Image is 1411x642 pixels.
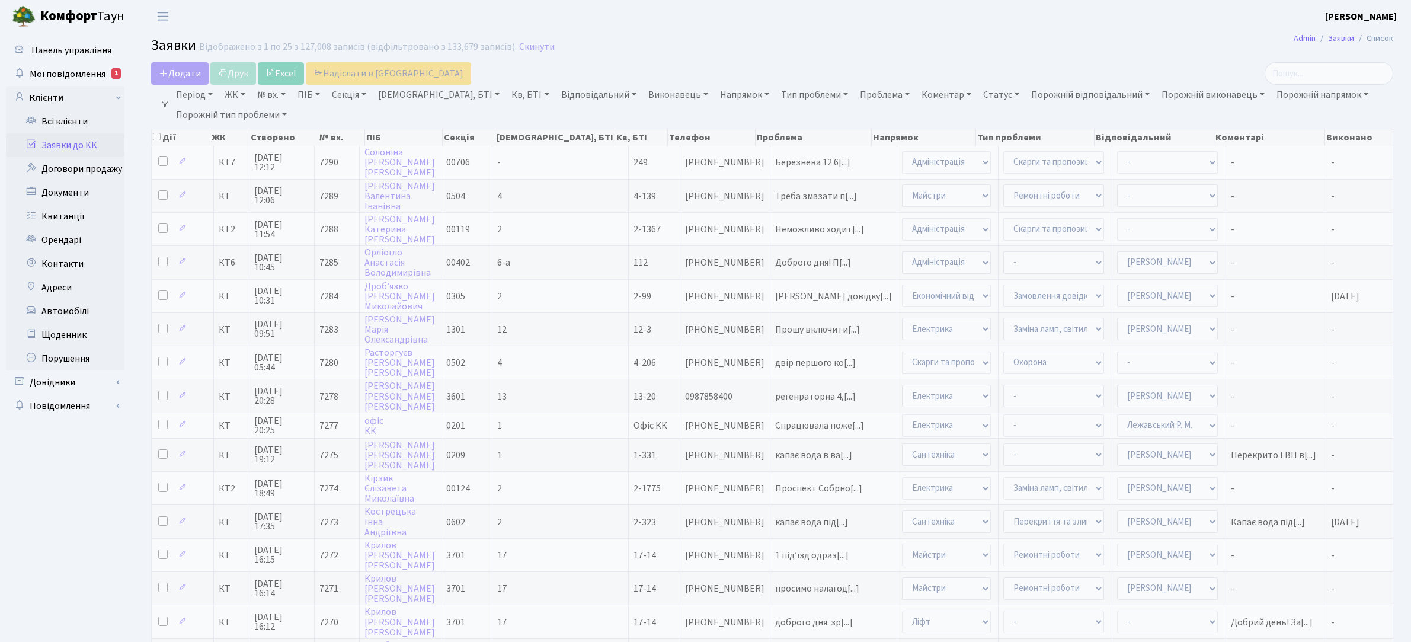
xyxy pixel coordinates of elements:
span: [DATE] 05:44 [254,353,310,372]
span: [PHONE_NUMBER] [685,258,765,267]
span: Таун [40,7,124,27]
span: КТ [219,358,244,368]
a: офісКК [364,414,383,437]
th: Створено [249,129,318,146]
span: [DATE] [1331,516,1359,529]
span: 00124 [446,482,470,495]
span: просимо налагод[...] [775,582,859,595]
th: Коментарі [1214,129,1325,146]
span: - [1331,223,1335,236]
span: [PHONE_NUMBER] [685,292,765,301]
a: КострецькаІннаАндріївна [364,506,416,539]
span: Панель управління [31,44,111,57]
span: Офіс КК [633,419,667,432]
span: КТ [219,421,244,430]
span: 00119 [446,223,470,236]
span: 2 [497,482,502,495]
a: Довідники [6,370,124,394]
nav: breadcrumb [1276,26,1411,51]
a: ЖК [220,85,250,105]
a: Додати [151,62,209,85]
a: Заявки до КК [6,133,124,157]
span: капає вода під[...] [775,516,848,529]
a: [PERSON_NAME]ВалентинаІванівна [364,180,435,213]
span: [DATE] 16:14 [254,579,310,598]
span: 7283 [319,323,338,336]
span: [PHONE_NUMBER] [685,191,765,201]
span: [DATE] 20:25 [254,416,310,435]
span: 4-139 [633,190,656,203]
span: 3701 [446,616,465,629]
span: 1 [497,419,502,432]
a: Порожній напрямок [1272,85,1373,105]
span: 13-20 [633,390,656,403]
span: 2-1775 [633,482,661,495]
span: доброго дня. зр[...] [775,616,853,629]
span: 0502 [446,356,465,369]
span: 2 [497,290,502,303]
span: 00402 [446,256,470,269]
a: Крилов[PERSON_NAME][PERSON_NAME] [364,572,435,605]
span: 13 [497,390,507,403]
th: ПІБ [365,129,443,146]
span: Доброго дня! П[...] [775,256,851,269]
a: Мої повідомлення1 [6,62,124,86]
span: Спрацювала поже[...] [775,419,864,432]
span: 0209 [446,449,465,462]
span: - [1231,191,1321,201]
th: [DEMOGRAPHIC_DATA], БТІ [495,129,615,146]
a: Порожній тип проблеми [171,105,292,125]
th: Телефон [668,129,756,146]
span: Додати [159,67,201,80]
a: Виконавець [644,85,713,105]
span: 7278 [319,390,338,403]
a: Період [171,85,217,105]
img: logo.png [12,5,36,28]
a: ОрліоглоАнастасіяВолодимирівна [364,246,431,279]
span: - [497,156,501,169]
span: 6-а [497,256,510,269]
span: [PHONE_NUMBER] [685,551,765,560]
span: 1301 [446,323,465,336]
a: Заявки [1328,32,1354,44]
span: - [1331,356,1335,369]
a: Адреси [6,276,124,299]
span: КТ [219,292,244,301]
span: [PHONE_NUMBER] [685,484,765,493]
span: 7273 [319,516,338,529]
span: 0201 [446,419,465,432]
span: 0504 [446,190,465,203]
span: [PHONE_NUMBER] [685,584,765,593]
span: 112 [633,256,648,269]
span: [DATE] 09:51 [254,320,310,338]
span: 2-99 [633,290,651,303]
span: 0602 [446,516,465,529]
span: Неможливо ходит[...] [775,223,864,236]
span: капає вода в ва[...] [775,449,852,462]
a: Порожній виконавець [1157,85,1269,105]
span: - [1331,449,1335,462]
span: 7271 [319,582,338,595]
a: Документи [6,181,124,205]
a: Повідомлення [6,394,124,418]
span: 17-14 [633,616,656,629]
span: 7284 [319,290,338,303]
span: КТ [219,325,244,334]
span: Перекрито ГВП в[...] [1231,449,1316,462]
span: 7270 [319,616,338,629]
span: [PERSON_NAME] довідку[...] [775,290,892,303]
span: Капає вода під[...] [1231,516,1305,529]
a: Проблема [855,85,914,105]
th: Проблема [756,129,871,146]
a: Квитанції [6,205,124,228]
span: [PHONE_NUMBER] [685,451,765,460]
th: Тип проблеми [976,129,1095,146]
span: 17 [497,582,507,595]
span: - [1331,156,1335,169]
div: Відображено з 1 по 25 з 127,008 записів (відфільтровано з 133,679 записів). [199,41,517,53]
span: 17-14 [633,549,656,562]
span: 12 [497,323,507,336]
b: [PERSON_NAME] [1325,10,1397,23]
a: Клієнти [6,86,124,110]
a: [PERSON_NAME][PERSON_NAME][PERSON_NAME] [364,439,435,472]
